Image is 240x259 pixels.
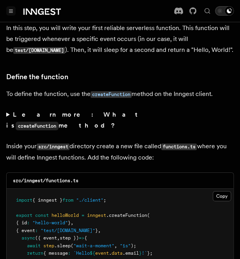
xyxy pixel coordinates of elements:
[6,71,68,82] a: Define the function
[68,220,71,225] span: }
[71,243,73,248] span: (
[87,213,106,218] span: inngest
[35,228,38,233] span: :
[147,213,150,218] span: (
[37,144,69,150] code: src/inngest
[106,213,147,218] span: .createFunction
[6,111,141,129] strong: Learn more: What is method?
[6,6,16,16] button: Toggle navigation
[62,197,73,203] span: from
[6,141,234,163] p: Inside your directory create a new file called where you will define Inngest functions. Add the f...
[16,228,35,233] span: { event
[76,197,103,203] span: "./client"
[35,213,49,218] span: const
[98,228,101,233] span: ,
[142,250,147,256] span: !`
[21,235,35,241] span: async
[95,250,109,256] span: event
[79,235,84,241] span: =>
[35,235,57,241] span: ({ event
[43,243,54,248] span: step
[73,243,114,248] span: "wait-a-moment"
[90,250,95,256] span: ${
[139,250,142,256] span: }
[147,250,153,256] span: };
[27,220,30,225] span: :
[32,220,68,225] span: "hello-world"
[161,144,197,150] code: functions.ts
[112,250,123,256] span: data
[71,220,73,225] span: ,
[13,47,65,54] code: test/[DOMAIN_NAME]
[60,235,79,241] span: step })
[68,250,71,256] span: :
[27,250,43,256] span: return
[91,91,132,98] code: createFunction
[95,228,98,233] span: }
[131,243,136,248] span: );
[16,122,59,130] code: createFunction
[91,90,132,98] a: createFunction
[16,213,32,218] span: export
[57,235,60,241] span: ,
[6,23,234,56] p: In this step, you will write your first reliable serverless function. This function will be trigg...
[103,197,106,203] span: ;
[109,250,112,256] span: .
[52,213,79,218] span: helloWorld
[73,250,90,256] span: `Hello
[120,243,131,248] span: "1s"
[215,6,234,16] button: Toggle dark mode
[6,89,234,100] p: To define the function, use the method on the Inngest client.
[114,243,117,248] span: ,
[203,6,212,16] button: Find something...
[16,197,32,203] span: import
[123,250,139,256] span: .email
[43,250,68,256] span: { message
[27,243,41,248] span: await
[6,109,234,131] summary: Learn more: What iscreateFunctionmethod?
[54,243,71,248] span: .sleep
[13,178,78,183] code: src/inngest/functions.ts
[32,197,62,203] span: { inngest }
[16,220,27,225] span: { id
[213,191,231,201] button: Copy
[41,228,95,233] span: "test/[DOMAIN_NAME]"
[82,213,84,218] span: =
[84,235,87,241] span: {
